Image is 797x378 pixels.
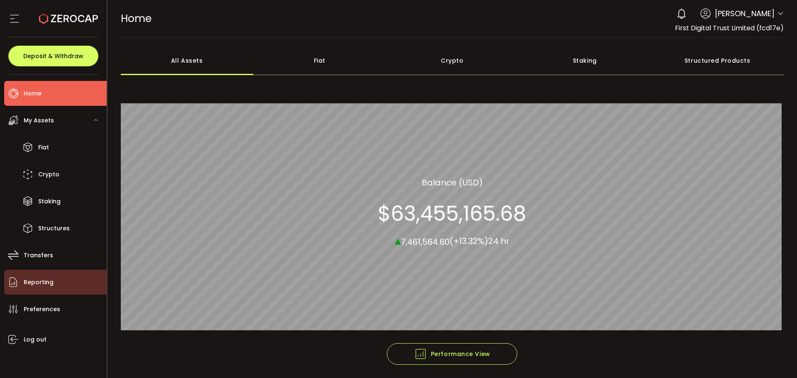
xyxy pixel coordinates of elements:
[121,46,254,75] div: All Assets
[38,195,61,207] span: Staking
[38,168,59,180] span: Crypto
[24,88,42,100] span: Home
[395,231,401,249] span: ▴
[8,46,98,66] button: Deposit & Withdraw
[386,46,519,75] div: Crypto
[38,222,70,234] span: Structures
[422,176,483,188] section: Balance (USD)
[755,338,797,378] iframe: Chat Widget
[24,303,60,315] span: Preferences
[414,348,490,360] span: Performance View
[450,235,488,247] span: (+13.32%)
[253,46,386,75] div: Fiat
[488,235,509,247] span: 24 hr
[38,141,49,154] span: Fiat
[675,23,784,33] span: First Digital Trust Limited (fcd17e)
[24,249,53,261] span: Transfers
[401,236,450,247] span: 7,461,564.60
[23,53,83,59] span: Deposit & Withdraw
[518,46,651,75] div: Staking
[378,201,526,226] section: $63,455,165.68
[24,276,54,288] span: Reporting
[24,334,46,346] span: Log out
[387,343,517,365] button: Performance View
[121,11,152,26] span: Home
[715,8,775,19] span: [PERSON_NAME]
[651,46,784,75] div: Structured Products
[24,115,54,127] span: My Assets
